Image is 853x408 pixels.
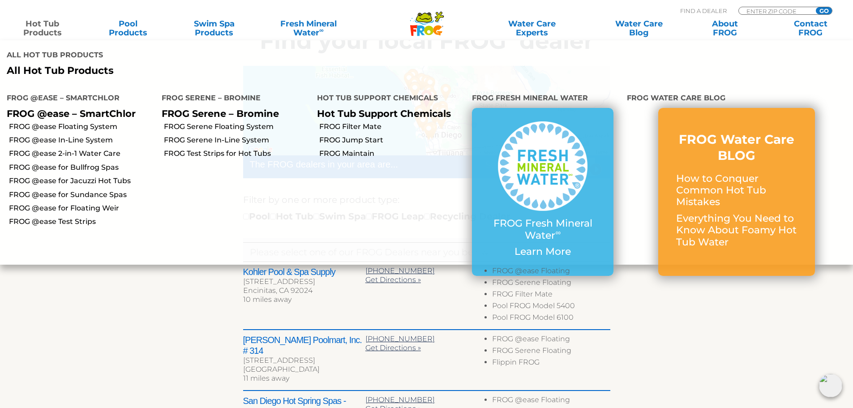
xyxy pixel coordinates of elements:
[162,108,303,119] p: FROG Serene – Bromine
[490,121,596,262] a: FROG Fresh Mineral Water∞ Learn More
[164,122,310,132] a: FROG Serene Floating System
[319,149,465,159] a: FROG Maintain
[365,344,421,352] a: Get Directions »
[819,374,842,397] img: openIcon
[472,90,613,108] h4: FROG Fresh Mineral Water
[164,135,310,145] a: FROG Serene In-Line System
[243,295,291,304] span: 10 miles away
[181,19,248,37] a: Swim SpaProducts
[243,286,365,295] div: Encinitas, CA 92024
[243,277,365,286] div: [STREET_ADDRESS]
[9,203,155,213] a: FROG @ease for Floating Weir
[777,19,844,37] a: ContactFROG
[319,26,324,34] sup: ∞
[243,374,289,382] span: 11 miles away
[492,395,610,407] li: FROG @ease Floating
[9,163,155,172] a: FROG @ease for Bullfrog Spas
[95,19,162,37] a: PoolProducts
[365,335,435,343] a: [PHONE_NUMBER]
[9,149,155,159] a: FROG @ease 2-in-1 Water Care
[492,313,610,325] li: Pool FROG Model 6100
[319,122,465,132] a: FROG Filter Mate
[492,266,610,278] li: FROG @ease Floating
[490,218,596,241] p: FROG Fresh Mineral Water
[7,108,148,119] p: FROG @ease – SmartChlor
[492,278,610,290] li: FROG Serene Floating
[492,335,610,346] li: FROG @ease Floating
[243,335,365,356] h2: [PERSON_NAME] Poolmart, Inc. # 314
[317,108,459,119] p: Hot Tub Support Chemicals
[7,65,420,77] a: All Hot Tub Products
[676,173,797,208] p: How to Conquer Common Hot Tub Mistakes
[605,19,672,37] a: Water CareBlog
[319,135,465,145] a: FROG Jump Start
[266,19,350,37] a: Fresh MineralWater∞
[9,190,155,200] a: FROG @ease for Sundance Spas
[478,19,586,37] a: Water CareExperts
[243,266,365,277] h2: Kohler Pool & Spa Supply
[816,7,832,14] input: GO
[7,90,148,108] h4: FROG @ease – SmartChlor
[243,356,365,365] div: [STREET_ADDRESS]
[680,7,727,15] p: Find A Dealer
[9,135,155,145] a: FROG @ease In-Line System
[243,365,365,374] div: [GEOGRAPHIC_DATA]
[9,176,155,186] a: FROG @ease for Jacuzzi Hot Tubs
[492,358,610,369] li: Flippin FROG
[317,90,459,108] h4: Hot Tub Support Chemicals
[676,131,797,164] h3: FROG Water Care BLOG
[490,246,596,258] p: Learn More
[691,19,758,37] a: AboutFROG
[365,275,421,284] a: Get Directions »
[676,131,797,253] a: FROG Water Care BLOG How to Conquer Common Hot Tub Mistakes Everything You Need to Know About Foa...
[555,228,561,237] sup: ∞
[746,7,806,15] input: Zip Code Form
[492,346,610,358] li: FROG Serene Floating
[676,213,797,248] p: Everything You Need to Know About Foamy Hot Tub Water
[492,290,610,301] li: FROG Filter Mate
[365,266,435,275] a: [PHONE_NUMBER]
[162,90,303,108] h4: FROG Serene – Bromine
[9,19,76,37] a: Hot TubProducts
[9,122,155,132] a: FROG @ease Floating System
[9,217,155,227] a: FROG @ease Test Strips
[7,47,420,65] h4: All Hot Tub Products
[365,395,435,404] a: [PHONE_NUMBER]
[627,90,846,108] h4: FROG Water Care Blog
[164,149,310,159] a: FROG Test Strips for Hot Tubs
[492,301,610,313] li: Pool FROG Model 5400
